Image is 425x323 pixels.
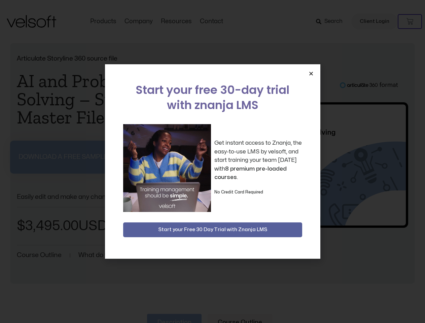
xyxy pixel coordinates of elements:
[123,222,302,237] button: Start your Free 30 Day Trial with Znanja LMS
[123,82,302,113] h2: Start your free 30-day trial with znanja LMS
[158,226,267,234] span: Start your Free 30 Day Trial with Znanja LMS
[214,190,263,194] strong: No Credit Card Required
[123,124,211,212] img: a woman sitting at her laptop dancing
[214,166,287,180] strong: 8 premium pre-loaded courses
[214,139,302,182] p: Get instant access to Znanja, the easy-to-use LMS by velsoft, and start training your team [DATE]...
[309,71,314,76] a: Close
